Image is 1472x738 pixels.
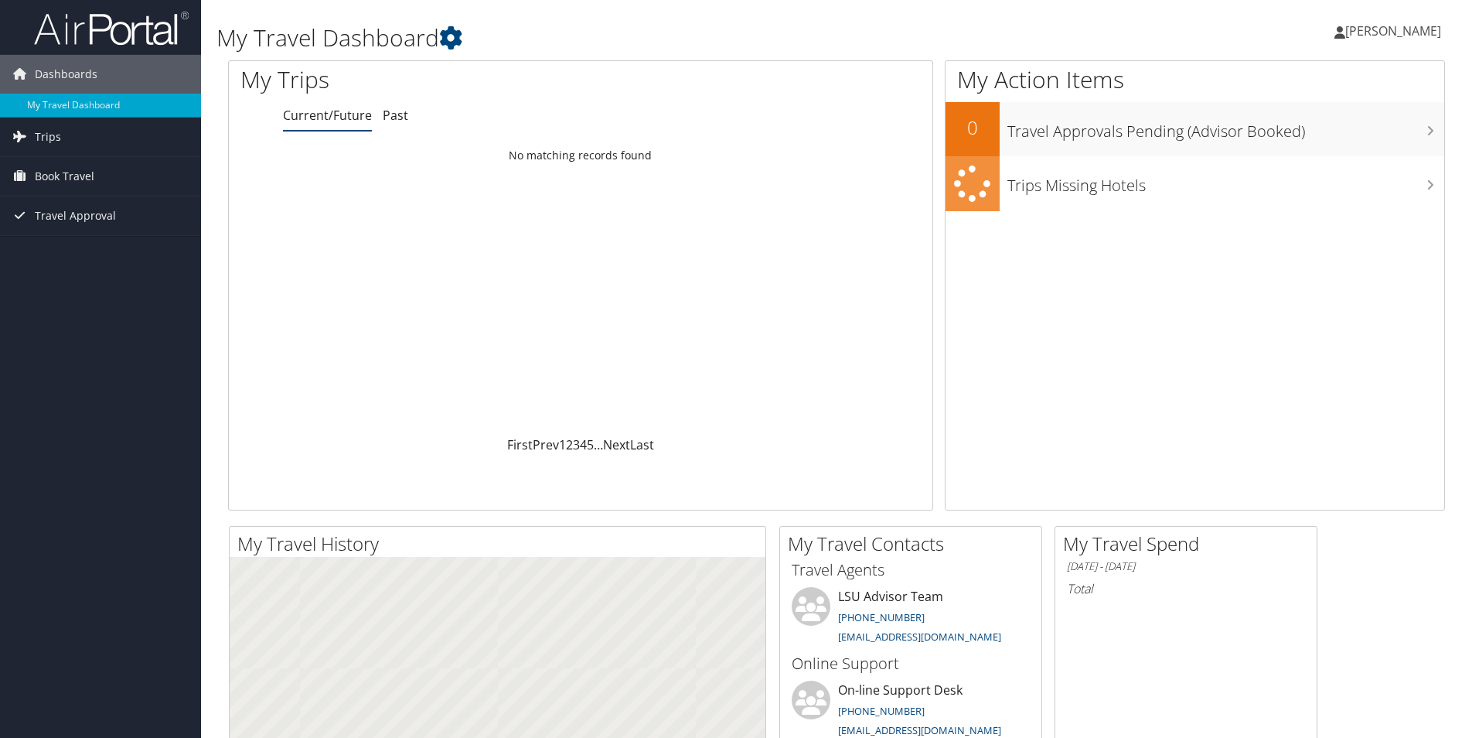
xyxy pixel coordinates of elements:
a: 5 [587,436,594,453]
img: airportal-logo.png [34,10,189,46]
span: … [594,436,603,453]
a: [PHONE_NUMBER] [838,610,925,624]
a: Past [383,107,408,124]
span: [PERSON_NAME] [1345,22,1441,39]
a: 2 [566,436,573,453]
h1: My Trips [240,63,628,96]
h3: Online Support [792,653,1030,675]
span: Dashboards [35,55,97,94]
h6: [DATE] - [DATE] [1067,559,1305,574]
h3: Travel Agents [792,559,1030,581]
a: [PERSON_NAME] [1334,8,1457,54]
a: 0Travel Approvals Pending (Advisor Booked) [946,102,1444,156]
h1: My Travel Dashboard [216,22,1043,54]
a: [PHONE_NUMBER] [838,704,925,718]
a: 3 [573,436,580,453]
h3: Travel Approvals Pending (Advisor Booked) [1007,113,1444,142]
h2: My Travel Spend [1063,531,1317,557]
h1: My Action Items [946,63,1444,96]
span: Travel Approval [35,196,116,235]
a: [EMAIL_ADDRESS][DOMAIN_NAME] [838,723,1001,737]
a: [EMAIL_ADDRESS][DOMAIN_NAME] [838,630,1001,644]
h6: Total [1067,580,1305,597]
a: Next [603,436,630,453]
a: Current/Future [283,107,372,124]
a: First [507,436,533,453]
a: Trips Missing Hotels [946,156,1444,211]
span: Book Travel [35,157,94,196]
a: 1 [559,436,566,453]
h2: My Travel Contacts [788,531,1041,557]
a: Last [630,436,654,453]
h2: My Travel History [237,531,765,557]
td: No matching records found [229,142,932,169]
h3: Trips Missing Hotels [1007,167,1444,196]
span: Trips [35,118,61,156]
a: Prev [533,436,559,453]
h2: 0 [946,114,1000,141]
li: LSU Advisor Team [784,587,1038,651]
a: 4 [580,436,587,453]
